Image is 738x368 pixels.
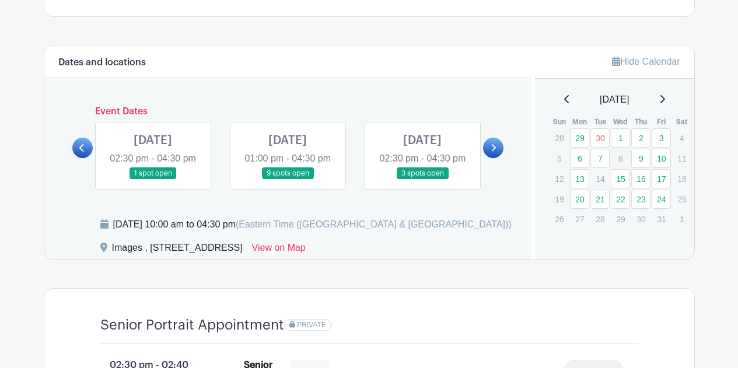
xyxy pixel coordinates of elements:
a: 30 [590,128,610,148]
a: View on Map [252,241,306,260]
a: Hide Calendar [612,57,680,66]
th: Mon [569,116,590,128]
a: 3 [652,128,671,148]
a: 2 [631,128,650,148]
p: 4 [672,129,691,147]
a: 6 [570,149,589,168]
h6: Dates and locations [58,57,146,68]
p: 26 [550,210,569,228]
a: 24 [652,190,671,209]
p: 19 [550,190,569,208]
h6: Event Dates [93,106,484,117]
p: 8 [611,149,630,167]
a: 21 [590,190,610,209]
h4: Senior Portrait Appointment [100,317,284,334]
a: 9 [631,149,650,168]
p: 14 [590,170,610,188]
p: 29 [611,210,630,228]
a: 1 [611,128,630,148]
div: [DATE] 10:00 am to 04:30 pm [113,218,512,232]
a: 16 [631,169,650,188]
p: 12 [550,170,569,188]
span: PRIVATE [297,321,326,329]
th: Sun [549,116,569,128]
th: Thu [631,116,651,128]
p: 28 [550,129,569,147]
a: 23 [631,190,650,209]
a: 17 [652,169,671,188]
th: Fri [651,116,671,128]
a: 7 [590,149,610,168]
p: 27 [570,210,589,228]
a: 22 [611,190,630,209]
a: 29 [570,128,589,148]
a: 15 [611,169,630,188]
a: 13 [570,169,589,188]
th: Tue [590,116,610,128]
p: 18 [672,170,691,188]
th: Sat [671,116,692,128]
p: 30 [631,210,650,228]
p: 11 [672,149,691,167]
div: Images , [STREET_ADDRESS] [112,241,243,260]
span: (Eastern Time ([GEOGRAPHIC_DATA] & [GEOGRAPHIC_DATA])) [236,219,512,229]
a: 20 [570,190,589,209]
span: [DATE] [600,93,629,107]
p: 25 [672,190,691,208]
th: Wed [610,116,631,128]
p: 1 [672,210,691,228]
p: 31 [652,210,671,228]
a: 10 [652,149,671,168]
p: 5 [550,149,569,167]
p: 28 [590,210,610,228]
